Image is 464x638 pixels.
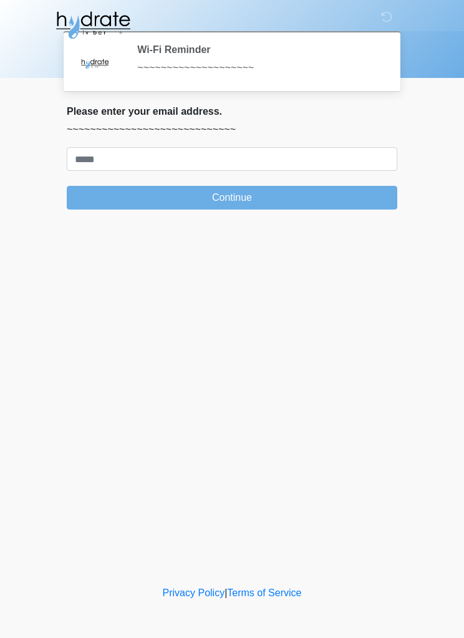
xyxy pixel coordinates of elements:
[225,587,227,598] a: |
[137,60,379,75] div: ~~~~~~~~~~~~~~~~~~~~
[227,587,301,598] a: Terms of Service
[163,587,225,598] a: Privacy Policy
[67,105,397,117] h2: Please enter your email address.
[54,9,132,41] img: Hydrate IV Bar - Glendale Logo
[67,186,397,210] button: Continue
[76,44,114,81] img: Agent Avatar
[67,122,397,137] p: ~~~~~~~~~~~~~~~~~~~~~~~~~~~~~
